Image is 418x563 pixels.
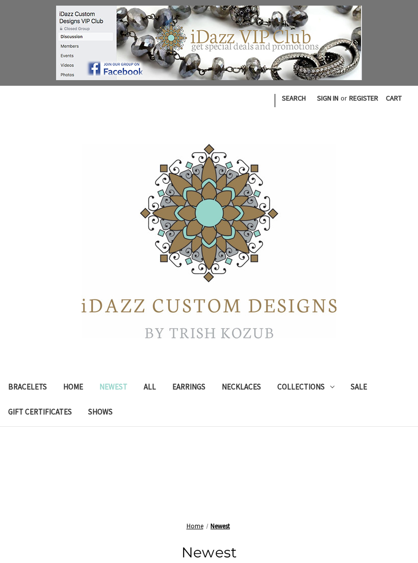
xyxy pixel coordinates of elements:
[343,376,375,401] a: Sale
[269,376,343,401] a: Collections
[211,522,230,530] a: Newest
[344,86,384,111] a: Register
[311,86,344,111] a: Sign in
[386,93,402,103] span: Cart
[214,376,269,401] a: Necklaces
[55,376,91,401] a: Home
[82,144,336,338] img: iDazz Custom Designs
[187,522,203,530] a: Home
[11,542,407,563] h1: Newest
[276,86,311,111] a: Search
[80,401,121,426] a: Shows
[91,376,136,401] a: Newest
[273,90,276,109] li: |
[11,521,407,531] nav: Breadcrumb
[380,86,407,111] a: Cart
[164,376,214,401] a: Earrings
[136,376,164,401] a: All
[339,93,348,104] span: or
